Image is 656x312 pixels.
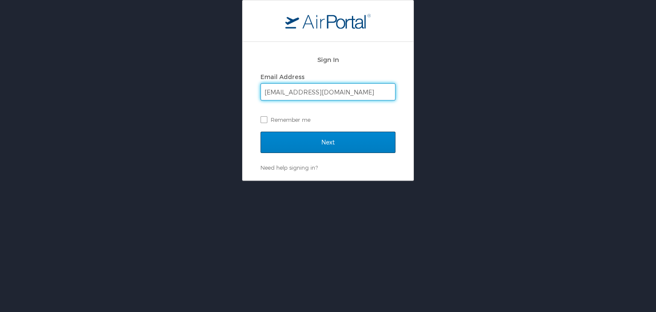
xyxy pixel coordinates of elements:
label: Email Address [261,73,305,80]
a: Need help signing in? [261,164,318,171]
input: Next [261,132,395,153]
label: Remember me [261,113,395,126]
img: logo [285,13,371,29]
h2: Sign In [261,55,395,65]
